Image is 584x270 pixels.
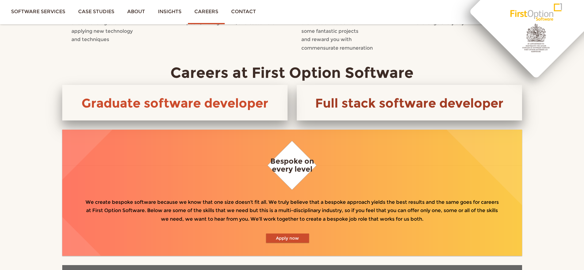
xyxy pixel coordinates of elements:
[62,65,522,81] h2: Careers at First Option Software
[85,157,499,173] h4: Bespoke on every level
[86,199,499,222] span: We create bespoke software because we know that one size doesn’t fit all. We truly believe that a...
[301,10,407,52] p: In return, we’ll offer you the freedom to deliver some fantastic projects and reward you with com...
[82,95,268,111] a: Graduate software developer
[315,95,503,111] a: Full stack software developer
[71,10,177,44] p: Have a hunger for understanding and applying new technology and techniques
[266,234,309,243] a: Apply now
